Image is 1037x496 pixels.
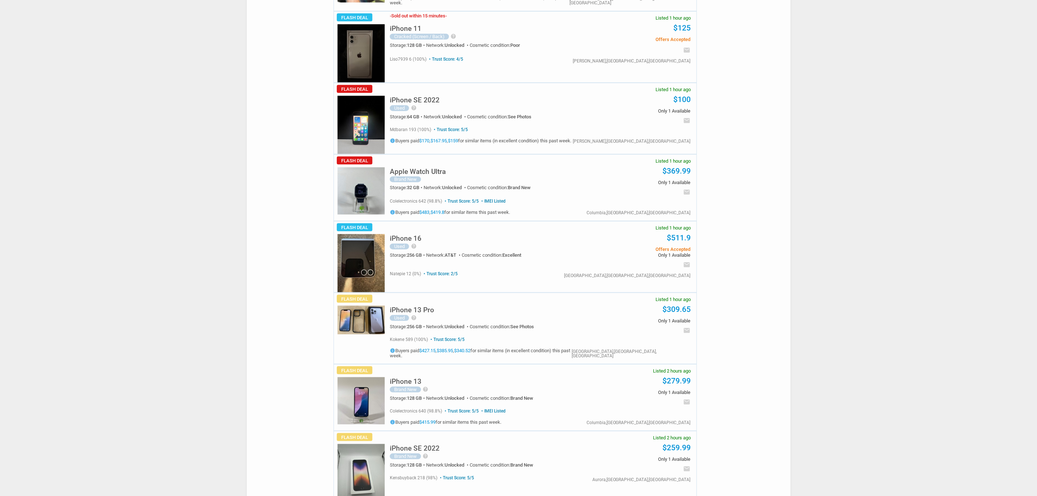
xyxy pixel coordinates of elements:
[656,297,691,302] span: Listed 1 hour ago
[390,210,510,215] h5: Buyers paid , for similar items this past week.
[419,138,429,144] a: $170
[407,462,422,468] span: 128 GB
[390,127,431,132] span: mdbaran 193 (100%)
[390,138,571,143] h5: Buyers paid , , for similar items (in excellent condition) this past week.
[663,167,691,175] a: $369.99
[510,42,520,48] span: Poor
[656,225,691,230] span: Listed 1 hour ago
[390,408,442,414] span: colelectronics 640 (98.8%)
[445,13,447,19] span: -
[587,420,691,425] div: Columbia,[GEOGRAPHIC_DATA],[GEOGRAPHIC_DATA]
[445,324,464,329] span: Unlocked
[663,305,691,314] a: $309.65
[390,271,421,276] span: natepie 12 (0%)
[437,348,453,354] a: $385.95
[390,315,409,321] div: Used
[390,114,424,119] div: Storage:
[390,463,426,467] div: Storage:
[674,95,691,104] a: $100
[390,13,447,18] h3: Sold out within 15 minutes
[390,57,426,62] span: liso7939 6 (100%)
[390,98,440,103] a: iPhone SE 2022
[581,247,690,252] span: Offers Accepted
[337,366,372,374] span: Flash Deal
[390,378,421,385] h5: iPhone 13
[656,16,691,20] span: Listed 1 hour ago
[663,377,691,385] a: $279.99
[426,463,470,467] div: Network:
[683,261,691,268] i: email
[337,223,372,231] span: Flash Deal
[572,349,691,358] div: [GEOGRAPHIC_DATA],[GEOGRAPHIC_DATA],[GEOGRAPHIC_DATA]
[419,210,429,215] a: $483
[480,199,506,204] span: IMEI Listed
[390,337,428,342] span: kokene 589 (100%)
[467,185,531,190] div: Cosmetic condition:
[683,188,691,196] i: email
[581,457,690,462] span: Only 1 Available
[422,271,458,276] span: Trust Score: 2/5
[390,138,395,143] i: info
[470,324,534,329] div: Cosmetic condition:
[667,233,691,242] a: $511.9
[462,253,521,257] div: Cosmetic condition:
[480,408,506,414] span: IMEI Listed
[510,395,533,401] span: Brand New
[581,109,690,113] span: Only 1 Available
[429,337,465,342] span: Trust Score: 5/5
[653,435,691,440] span: Listed 2 hours ago
[390,105,409,111] div: Used
[674,24,691,32] a: $125
[338,234,385,292] img: s-l225.jpg
[338,377,385,424] img: s-l225.jpg
[683,46,691,54] i: email
[510,462,533,468] span: Brand New
[683,327,691,334] i: email
[390,25,421,32] h5: iPhone 11
[592,477,691,482] div: Aurora,[GEOGRAPHIC_DATA],[GEOGRAPHIC_DATA]
[390,235,421,242] h5: iPhone 16
[438,475,474,480] span: Trust Score: 5/5
[407,42,422,48] span: 128 GB
[432,127,468,132] span: Trust Score: 5/5
[337,433,372,441] span: Flash Deal
[390,168,446,175] h5: Apple Watch Ultra
[390,306,434,313] h5: iPhone 13 Pro
[407,252,422,258] span: 256 GB
[442,114,462,119] span: Unlocked
[445,395,464,401] span: Unlocked
[424,114,467,119] div: Network:
[653,369,691,373] span: Listed 2 hours ago
[445,252,456,258] span: AT&T
[426,253,462,257] div: Network:
[448,138,458,144] a: $159
[663,443,691,452] a: $259.99
[338,24,385,82] img: s-l225.jpg
[407,395,422,401] span: 128 GB
[338,306,385,334] img: s-l225.jpg
[426,396,470,401] div: Network:
[443,408,479,414] span: Trust Score: 5/5
[390,27,421,32] a: iPhone 11
[683,117,691,124] i: email
[581,390,690,395] span: Only 1 Available
[390,210,395,215] i: info
[442,185,462,190] span: Unlocked
[419,420,436,425] a: $415.99
[445,462,464,468] span: Unlocked
[390,379,421,385] a: iPhone 13
[683,465,691,472] i: email
[338,96,385,154] img: s-l225.jpg
[424,185,467,190] div: Network:
[411,315,417,321] i: help
[390,199,442,204] span: colelectronics 642 (98.8%)
[502,252,521,258] span: Excellent
[390,185,424,190] div: Storage:
[337,295,372,303] span: Flash Deal
[581,318,690,323] span: Only 1 Available
[390,454,421,459] div: Brand New
[390,244,409,249] div: Used
[390,176,421,182] div: Brand New
[510,324,534,329] span: See Photos
[454,348,470,354] a: $340.52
